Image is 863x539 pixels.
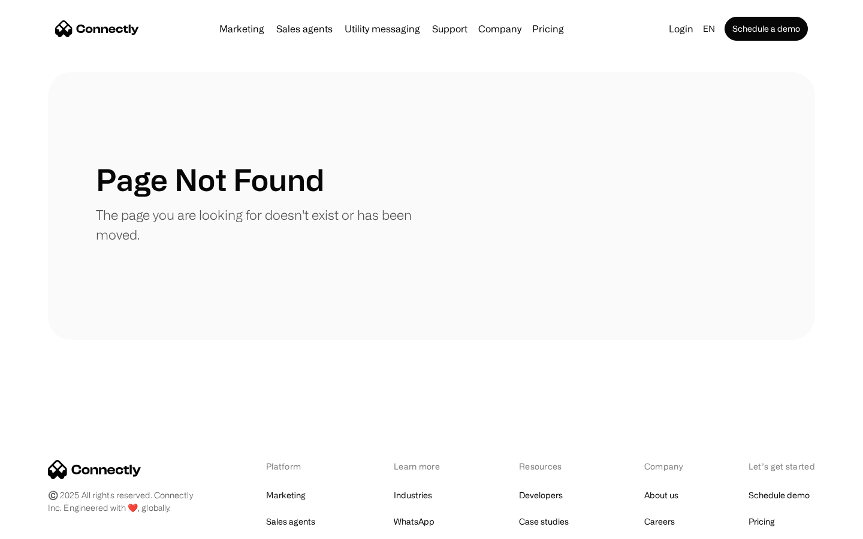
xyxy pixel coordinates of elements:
[478,20,521,37] div: Company
[266,460,331,473] div: Platform
[527,24,569,34] a: Pricing
[96,162,324,198] h1: Page Not Found
[394,487,432,504] a: Industries
[96,205,431,244] p: The page you are looking for doesn't exist or has been moved.
[340,24,425,34] a: Utility messaging
[749,487,810,504] a: Schedule demo
[664,20,698,37] a: Login
[644,460,686,473] div: Company
[266,487,306,504] a: Marketing
[644,513,675,530] a: Careers
[394,460,457,473] div: Learn more
[519,460,582,473] div: Resources
[519,513,569,530] a: Case studies
[749,513,775,530] a: Pricing
[266,513,315,530] a: Sales agents
[749,460,815,473] div: Let’s get started
[519,487,563,504] a: Developers
[271,24,337,34] a: Sales agents
[427,24,472,34] a: Support
[215,24,269,34] a: Marketing
[394,513,434,530] a: WhatsApp
[703,20,715,37] div: en
[725,17,808,41] a: Schedule a demo
[644,487,678,504] a: About us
